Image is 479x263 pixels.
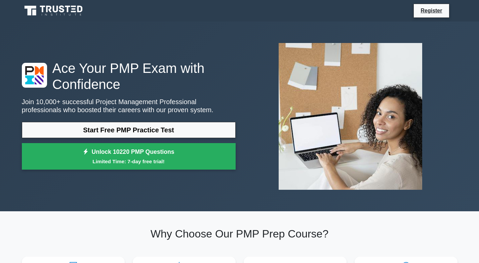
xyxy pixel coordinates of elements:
[22,143,236,170] a: Unlock 10220 PMP QuestionsLimited Time: 7-day free trial!
[416,6,446,15] a: Register
[22,227,457,240] h2: Why Choose Our PMP Prep Course?
[22,98,236,114] p: Join 10,000+ successful Project Management Professional professionals who boosted their careers w...
[30,158,227,165] small: Limited Time: 7-day free trial!
[22,122,236,138] a: Start Free PMP Practice Test
[22,60,236,92] h1: Ace Your PMP Exam with Confidence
